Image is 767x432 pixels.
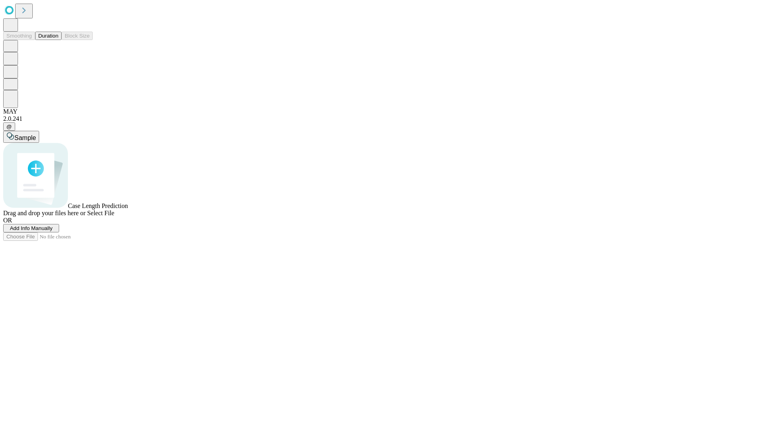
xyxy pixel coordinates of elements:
[3,32,35,40] button: Smoothing
[6,124,12,130] span: @
[87,210,114,216] span: Select File
[62,32,93,40] button: Block Size
[3,210,85,216] span: Drag and drop your files here or
[3,108,764,115] div: MAY
[3,115,764,122] div: 2.0.241
[3,122,15,131] button: @
[3,131,39,143] button: Sample
[3,217,12,224] span: OR
[35,32,62,40] button: Duration
[3,224,59,232] button: Add Info Manually
[14,134,36,141] span: Sample
[10,225,53,231] span: Add Info Manually
[68,202,128,209] span: Case Length Prediction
